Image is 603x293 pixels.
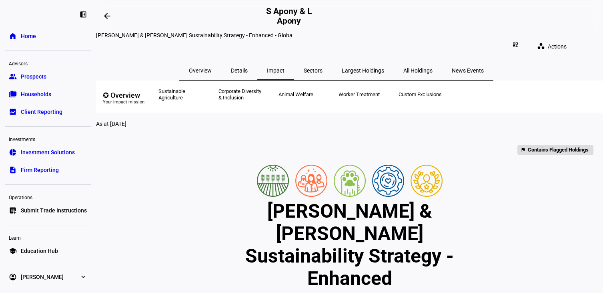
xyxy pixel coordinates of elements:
[5,144,91,160] a: pie_chartInvestment Solutions
[21,148,75,156] span: Investment Solutions
[5,104,91,120] a: bid_landscapeClient Reporting
[96,121,603,127] div: As at [DATE]
[103,91,144,99] div: ✪ Overview
[79,10,87,18] eth-mat-symbol: left_panel_close
[548,38,567,55] span: Actions
[9,108,17,116] eth-mat-symbol: bid_landscape
[5,57,91,69] div: Advisors
[9,273,17,281] eth-mat-symbol: account_circle
[79,273,87,281] eth-mat-symbol: expand_more
[96,32,576,38] div: Leslie & Stuart Apony Sustainability Strategy - Enhanced - Globa
[372,165,404,197] img: workerTreatment.colored.svg
[5,162,91,178] a: descriptionFirm Reporting
[21,206,87,214] span: Submit Trade Instructions
[524,38,576,55] eth-quick-actions: Actions
[521,145,526,154] mat-icon: flag
[103,99,144,105] div: Your impact mission
[399,91,444,98] div: Custom Exclusions
[231,68,248,73] span: Details
[218,88,264,101] div: Corporate Diversity & Inclusion
[267,68,284,73] span: Impact
[452,68,484,73] span: News Events
[342,68,384,73] span: Largest Holdings
[9,166,17,174] eth-mat-symbol: description
[21,247,58,255] span: Education Hub
[9,32,17,40] eth-mat-symbol: home
[21,73,46,81] span: Prospects
[9,73,17,81] eth-mat-symbol: group
[271,81,331,113] a: Animal Welfare
[528,145,589,154] span: Contains Flagged Holdings
[334,165,366,197] img: animalWelfare.colored.svg
[96,81,151,113] a: ✪ OverviewYour impact mission
[304,68,323,73] span: Sectors
[5,232,91,243] div: Learn
[5,28,91,44] a: homeHome
[21,166,59,174] span: Firm Reporting
[339,91,384,98] div: Worker Treatment
[512,42,519,48] mat-icon: dashboard_customize
[5,133,91,144] div: Investments
[220,200,480,290] h1: [PERSON_NAME] & [PERSON_NAME] Sustainability Strategy - Enhanced
[278,91,324,98] div: Animal Welfare
[264,6,314,26] h2: S Apony & L Apony
[403,68,433,73] span: All Holdings
[158,88,204,101] div: Sustainable Agriculture
[5,86,91,102] a: folder_copyHouseholds
[9,206,17,214] eth-mat-symbol: list_alt_add
[21,273,64,281] span: [PERSON_NAME]
[9,148,17,156] eth-mat-symbol: pie_chart
[9,90,17,98] eth-mat-symbol: folder_copy
[531,38,576,55] button: Actions
[295,165,327,197] img: corporateDiversity.colored.svg
[21,32,36,40] span: Home
[151,81,211,113] a: Sustainable Agriculture
[411,165,443,197] img: corporateEthics.custom.svg
[331,81,391,113] a: Worker Treatment
[9,247,17,255] eth-mat-symbol: school
[102,11,112,21] mat-icon: arrow_backwards
[257,165,289,197] img: sustainableAgriculture.colored.svg
[537,42,545,50] mat-icon: workspaces
[5,191,91,202] div: Operations
[391,81,451,113] a: Custom Exclusions
[21,90,51,98] span: Households
[211,81,271,113] a: Corporate Diversity & Inclusion
[21,108,62,116] span: Client Reporting
[5,69,91,85] a: groupProspects
[189,68,212,73] span: Overview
